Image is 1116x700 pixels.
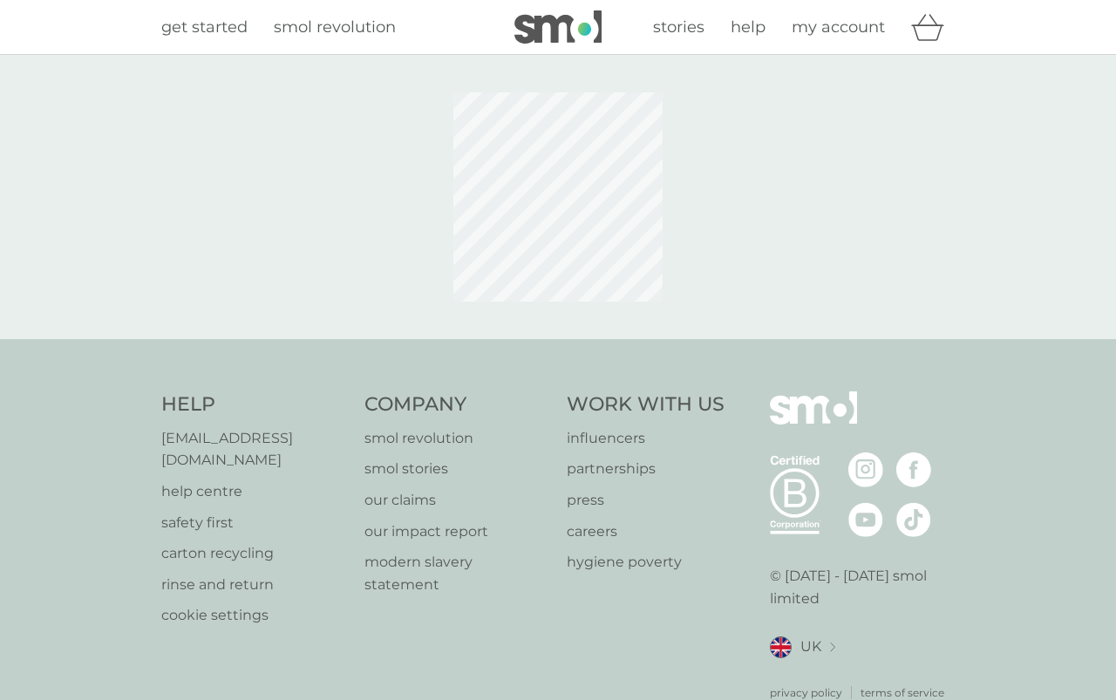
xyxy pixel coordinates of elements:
h4: Help [161,391,347,418]
img: visit the smol Facebook page [896,452,931,487]
span: get started [161,17,248,37]
a: carton recycling [161,542,347,565]
span: smol revolution [274,17,396,37]
a: get started [161,15,248,40]
a: help [731,15,766,40]
a: my account [792,15,885,40]
a: help centre [161,480,347,503]
span: my account [792,17,885,37]
a: hygiene poverty [567,551,725,574]
a: our impact report [364,520,550,543]
a: press [567,489,725,512]
img: visit the smol Instagram page [848,452,883,487]
a: influencers [567,427,725,450]
a: modern slavery statement [364,551,550,595]
a: safety first [161,512,347,534]
a: rinse and return [161,574,347,596]
a: smol revolution [274,15,396,40]
h4: Company [364,391,550,418]
div: basket [911,10,955,44]
a: careers [567,520,725,543]
h4: Work With Us [567,391,725,418]
img: smol [514,10,602,44]
a: [EMAIL_ADDRESS][DOMAIN_NAME] [161,427,347,472]
img: visit the smol Tiktok page [896,502,931,537]
a: partnerships [567,458,725,480]
span: stories [653,17,704,37]
img: select a new location [830,642,835,652]
p: © [DATE] - [DATE] smol limited [770,565,956,609]
a: smol revolution [364,427,550,450]
a: stories [653,15,704,40]
span: UK [800,635,821,658]
a: smol stories [364,458,550,480]
a: cookie settings [161,604,347,627]
a: our claims [364,489,550,512]
img: visit the smol Youtube page [848,502,883,537]
img: UK flag [770,636,792,658]
img: smol [770,391,857,451]
span: help [731,17,766,37]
